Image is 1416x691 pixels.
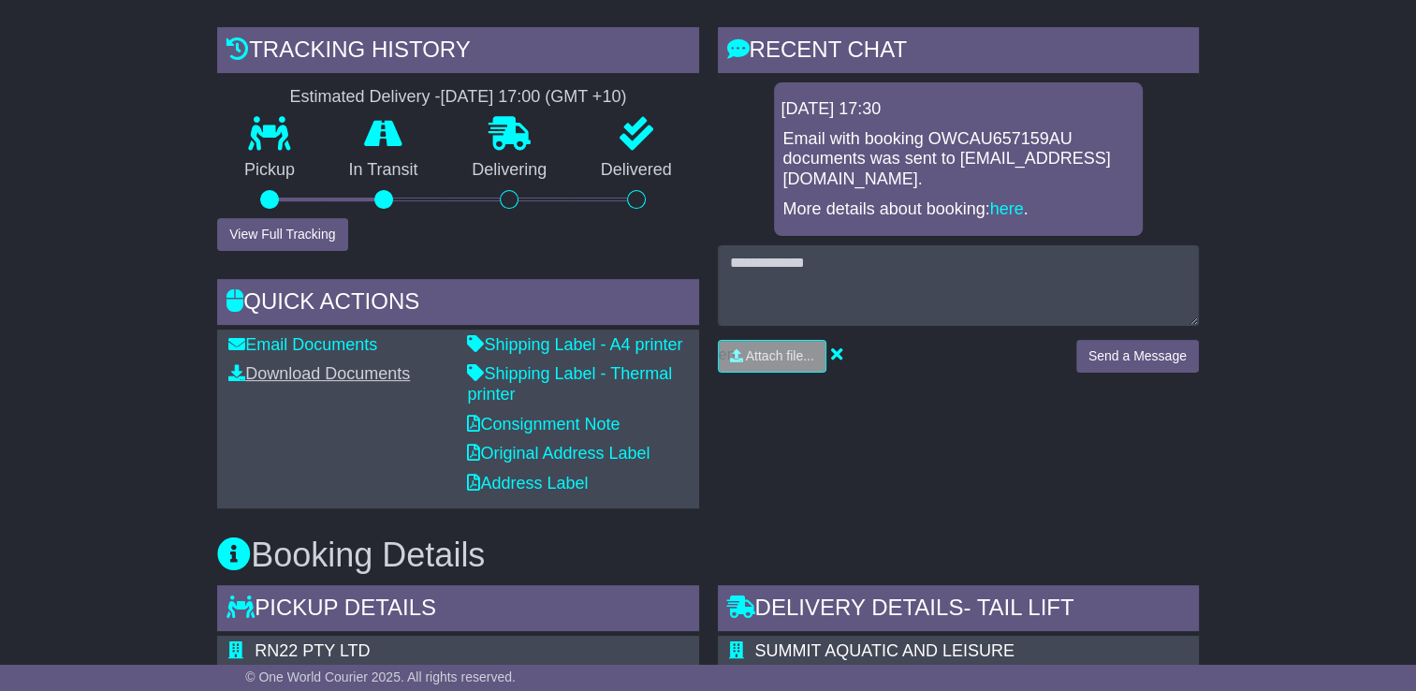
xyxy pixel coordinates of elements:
[217,218,347,251] button: View Full Tracking
[445,160,574,181] p: Delivering
[467,444,650,463] a: Original Address Label
[781,99,1135,120] div: [DATE] 17:30
[217,585,698,636] div: Pickup Details
[783,199,1133,220] p: More details about booking: .
[718,27,1199,78] div: RECENT CHAT
[217,279,698,330] div: Quick Actions
[217,160,322,181] p: Pickup
[322,160,445,181] p: In Transit
[467,335,682,354] a: Shipping Label - A4 printer
[755,641,1015,660] span: SUMMIT AQUATIC AND LEISURE
[255,641,370,660] span: RN22 PTY LTD
[467,474,588,493] a: Address Label
[228,335,377,354] a: Email Documents
[217,87,698,108] div: Estimated Delivery -
[963,595,1073,620] span: - Tail Lift
[217,27,698,78] div: Tracking history
[440,87,626,108] div: [DATE] 17:00 (GMT +10)
[574,160,699,181] p: Delivered
[467,415,620,434] a: Consignment Note
[467,364,672,404] a: Shipping Label - Thermal printer
[990,199,1024,218] a: here
[783,129,1133,190] p: Email with booking OWCAU657159AU documents was sent to [EMAIL_ADDRESS][DOMAIN_NAME].
[245,669,516,684] span: © One World Courier 2025. All rights reserved.
[718,585,1199,636] div: Delivery Details
[228,364,410,383] a: Download Documents
[1076,340,1199,373] button: Send a Message
[217,537,1199,574] h3: Booking Details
